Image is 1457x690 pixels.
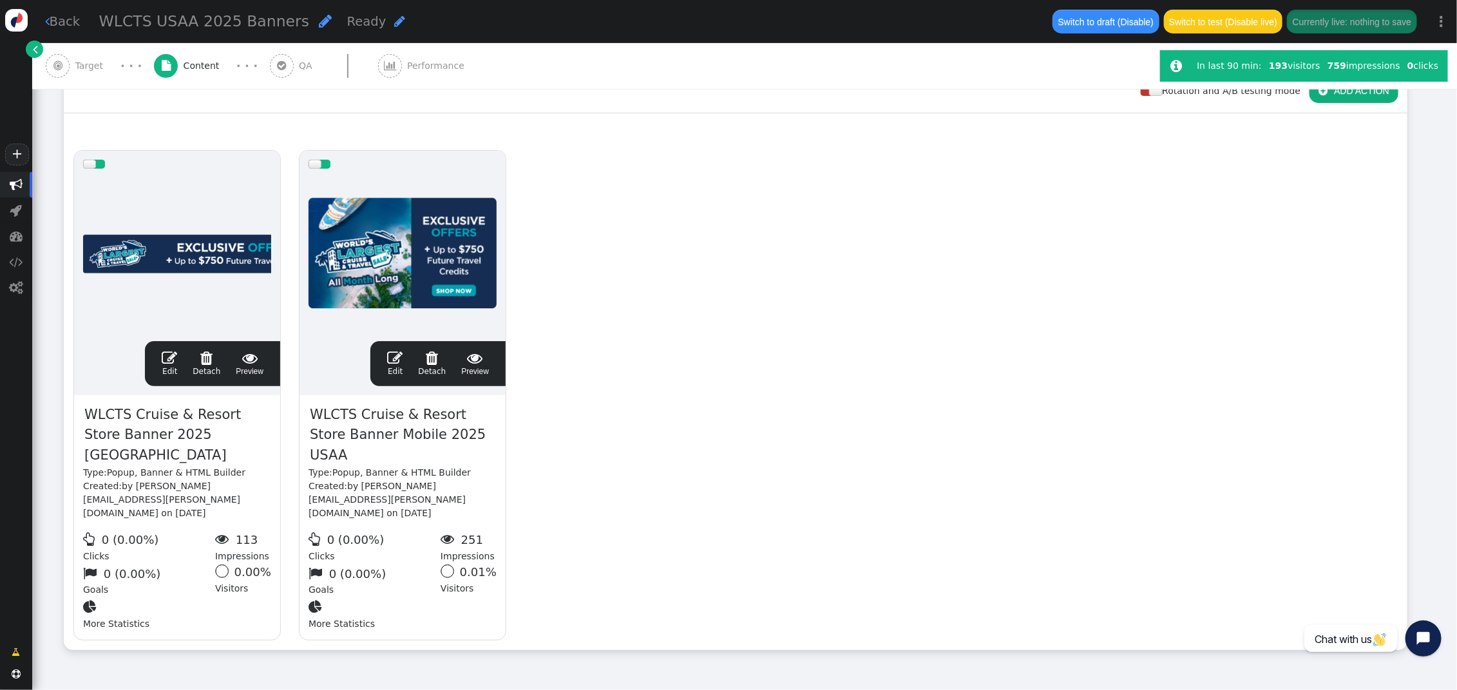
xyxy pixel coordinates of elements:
[1287,10,1416,33] button: Currently live: nothing to save
[309,404,497,467] span: WLCTS Cruise & Resort Store Banner Mobile 2025 USAA
[12,669,21,678] span: 
[461,350,489,377] span: Preview
[83,600,100,613] span: 
[1407,61,1414,71] b: 0
[1319,86,1328,96] span: 
[83,566,100,580] span: 
[12,646,21,659] span: 
[33,42,39,56] span: 
[236,350,263,366] span: 
[418,350,446,377] a: Detach
[1328,61,1400,71] span: impressions
[387,350,403,366] span: 
[407,59,470,73] span: Performance
[309,529,441,563] div: Clicks
[236,57,258,75] div: · · ·
[215,532,233,546] span: 
[83,480,271,520] div: Created:
[309,481,466,518] span: by [PERSON_NAME][EMAIL_ADDRESS][PERSON_NAME][DOMAIN_NAME] on [DATE]
[1197,59,1265,73] div: In last 90 min:
[104,567,161,581] span: 0 (0.00%)
[10,256,23,268] span: 
[154,43,270,89] a:  Content · · ·
[107,467,245,478] span: Popup, Banner & HTML Builder
[418,350,446,376] span: Detach
[26,41,43,58] a: 
[384,61,396,71] span: 
[102,533,159,546] span: 0 (0.00%)
[162,350,177,377] a: Edit
[215,529,271,563] div: Impressions
[1328,61,1346,71] b: 759
[234,565,271,579] span: 0.00%
[299,59,318,73] span: QA
[193,350,220,376] span: Detach
[53,61,62,71] span: 
[1141,84,1309,98] div: Rotation and A/B testing mode
[1426,3,1457,41] a: ⋮
[309,466,497,480] div: Type:
[83,563,215,597] div: Goals
[329,567,386,581] span: 0 (0.00%)
[83,597,215,631] div: More Statistics
[332,467,471,478] span: Popup, Banner & HTML Builder
[387,350,403,377] a: Edit
[10,204,23,217] span: 
[83,404,271,467] span: WLCTS Cruise & Resort Store Banner 2025 [GEOGRAPHIC_DATA]
[309,566,326,580] span: 
[215,563,271,597] div: Visitors
[1052,10,1159,33] button: Switch to draft (Disable)
[347,14,386,29] span: Ready
[1164,10,1283,33] button: Switch to test (Disable live)
[83,481,240,518] span: by [PERSON_NAME][EMAIL_ADDRESS][PERSON_NAME][DOMAIN_NAME] on [DATE]
[193,350,220,366] span: 
[99,12,309,30] span: WLCTS USAA 2025 Banners
[309,532,324,546] span: 
[45,15,50,28] span: 
[394,15,405,28] span: 
[10,178,23,191] span: 
[193,350,220,377] a: Detach
[277,61,286,71] span: 
[441,529,497,563] div: Impressions
[309,600,326,613] span: 
[418,350,446,366] span: 
[1269,61,1288,71] b: 193
[270,43,378,89] a:  QA
[75,59,109,73] span: Target
[309,480,497,520] div: Created:
[319,14,332,28] span: 
[460,565,497,579] span: 0.01%
[236,533,258,546] span: 113
[83,529,215,563] div: Clicks
[441,563,497,597] div: Visitors
[378,43,493,89] a:  Performance
[461,350,489,377] a: Preview
[83,532,99,546] span: 
[120,57,142,75] div: · · ·
[236,350,263,377] a: Preview
[1407,61,1438,71] span: clicks
[83,466,271,480] div: Type:
[5,9,28,32] img: logo-icon.svg
[45,12,81,31] a: Back
[1309,79,1398,102] button: ADD ACTION
[309,597,441,631] div: More Statistics
[46,43,154,89] a:  Target · · ·
[1265,59,1324,73] div: visitors
[3,640,30,664] a: 
[10,230,23,243] span: 
[309,563,441,597] div: Goals
[461,350,489,366] span: 
[461,533,483,546] span: 251
[236,350,263,377] span: Preview
[162,350,177,366] span: 
[441,532,458,546] span: 
[327,533,385,546] span: 0 (0.00%)
[5,144,28,165] a: +
[162,61,171,71] span: 
[1170,59,1182,73] span: 
[10,281,23,294] span: 
[184,59,225,73] span: Content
